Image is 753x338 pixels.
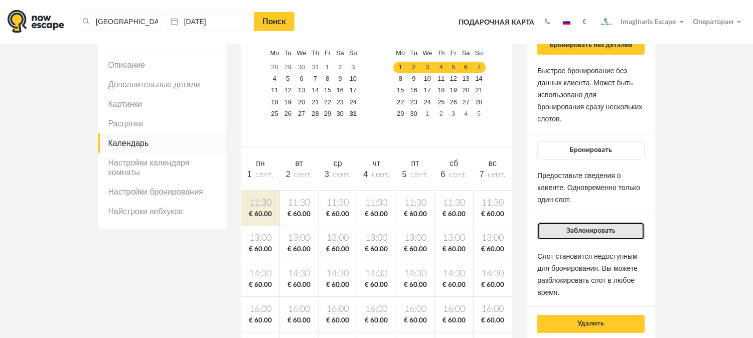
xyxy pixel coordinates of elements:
span: сент. [294,171,312,179]
span: Sunday [475,49,483,57]
a: 18 [267,96,281,108]
a: 4 [435,62,447,73]
a: 30 [334,108,347,119]
a: 6 [460,62,473,73]
a: 5 [447,62,460,73]
span: Thursday [312,49,319,57]
button: Бронировать без деталей [537,37,644,55]
span: 13:00 [359,232,393,245]
a: 4 [267,73,281,85]
a: 26 [447,96,460,108]
span: 14:30 [359,268,393,280]
a: 28 [309,108,322,119]
a: 23 [407,96,420,108]
span: 16:00 [476,303,510,316]
span: 14:30 [321,268,355,280]
span: € 60.00 [243,280,278,290]
a: 31 [347,108,360,119]
a: 20 [294,96,309,108]
a: 1 [393,62,407,73]
a: 16 [407,85,420,96]
a: 13 [294,85,309,96]
a: Описание [98,55,226,75]
span: 3 [325,170,329,179]
span: 16:00 [437,303,471,316]
span: пт [411,159,419,167]
a: 20 [460,85,473,96]
a: 30 [294,62,309,73]
p: Предоставьте сведения о клиенте. Одновременно только один слот. [537,170,644,206]
span: € 60.00 [321,280,355,290]
a: 12 [282,85,294,96]
a: 12 [447,73,460,85]
span: 7 [480,170,484,179]
span: Операторам [693,19,733,26]
span: чт [373,159,381,167]
a: 27 [460,96,473,108]
span: пн [256,159,265,167]
a: 2 [407,62,420,73]
a: 24 [420,96,435,108]
span: Sunday [349,49,357,57]
a: Дополнительные детали [98,75,226,94]
span: Imaginaris Escape [621,17,676,26]
span: 13:00 [398,232,432,245]
span: Saturday [462,49,470,57]
span: 1 [247,170,252,179]
a: 19 [282,96,294,108]
a: 10 [420,73,435,85]
span: сент. [449,171,467,179]
span: € 60.00 [321,316,355,325]
a: 2 [334,62,347,73]
span: € 60.00 [398,210,432,219]
span: 2 [286,170,290,179]
a: 5 [282,73,294,85]
span: 13:00 [282,232,316,245]
a: 8 [393,73,407,85]
span: 16:00 [398,303,432,316]
span: € 60.00 [476,280,510,290]
span: Tuesday [284,49,291,57]
span: € 60.00 [359,280,393,290]
span: 14:30 [437,268,471,280]
a: 3 [420,62,435,73]
p: Слот становится недоступным для бронирования. Вы можете разблокировать слот в любое время. [537,250,644,298]
span: сент. [255,171,273,179]
a: 24 [347,96,360,108]
a: 16 [334,85,347,96]
span: Thursday [437,49,445,57]
span: 16:00 [321,303,355,316]
span: 13:00 [437,232,471,245]
span: € 60.00 [282,316,316,325]
span: € 60.00 [243,316,278,325]
a: 15 [393,85,407,96]
a: 1 [420,108,435,119]
a: Расценки [98,114,226,133]
span: € 60.00 [437,210,471,219]
a: 25 [435,96,447,108]
span: € 60.00 [321,210,355,219]
span: сент. [488,171,506,179]
span: 14:30 [476,268,510,280]
button: € [577,17,591,27]
a: 7 [309,73,322,85]
a: 1 [322,62,334,73]
a: 9 [334,73,347,85]
span: € 60.00 [437,280,471,290]
span: 5 [402,170,406,179]
span: € 60.00 [359,316,393,325]
a: 14 [309,85,322,96]
span: 11:30 [282,197,316,210]
span: Monday [270,49,279,57]
span: 14:30 [243,268,278,280]
a: 9 [407,73,420,85]
span: € 60.00 [476,210,510,219]
span: € 60.00 [321,245,355,254]
span: € 60.00 [359,210,393,219]
span: 14:30 [282,268,316,280]
span: Saturday [336,49,344,57]
a: 19 [447,85,460,96]
span: Удалить [578,320,605,327]
span: Friday [325,49,331,57]
span: Friday [450,49,457,57]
